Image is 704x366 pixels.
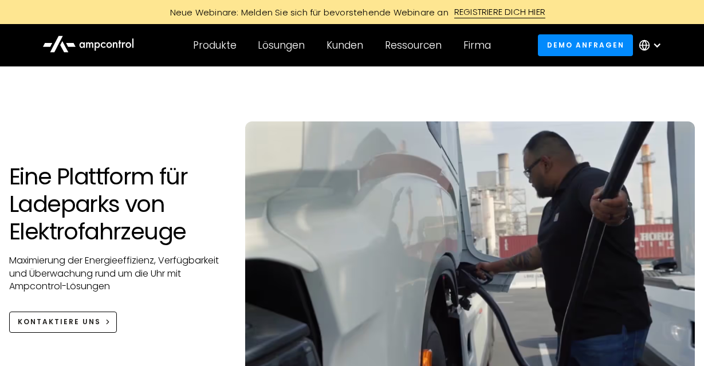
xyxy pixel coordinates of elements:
div: Kunden [327,39,363,52]
div: Produkte [193,39,237,52]
div: Firma [463,39,491,52]
div: Ressourcen [385,39,442,52]
a: Demo anfragen [538,34,633,56]
div: KONTAKTIERE UNS [18,317,101,327]
p: Maximierung der Energieeffizienz, Verfügbarkeit und Überwachung rund um die Uhr mit Ampcontrol-Lö... [9,254,222,293]
div: Lösungen [258,39,305,52]
h1: Eine Plattform für Ladeparks von Elektrofahrzeuge [9,163,222,245]
div: Neue Webinare: Melden Sie sich für bevorstehende Webinare an [159,6,454,18]
a: KONTAKTIERE UNS [9,312,117,333]
a: Neue Webinare: Melden Sie sich für bevorstehende Webinare anREGISTRIERE DICH HIER [95,6,610,18]
div: REGISTRIERE DICH HIER [454,6,545,18]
